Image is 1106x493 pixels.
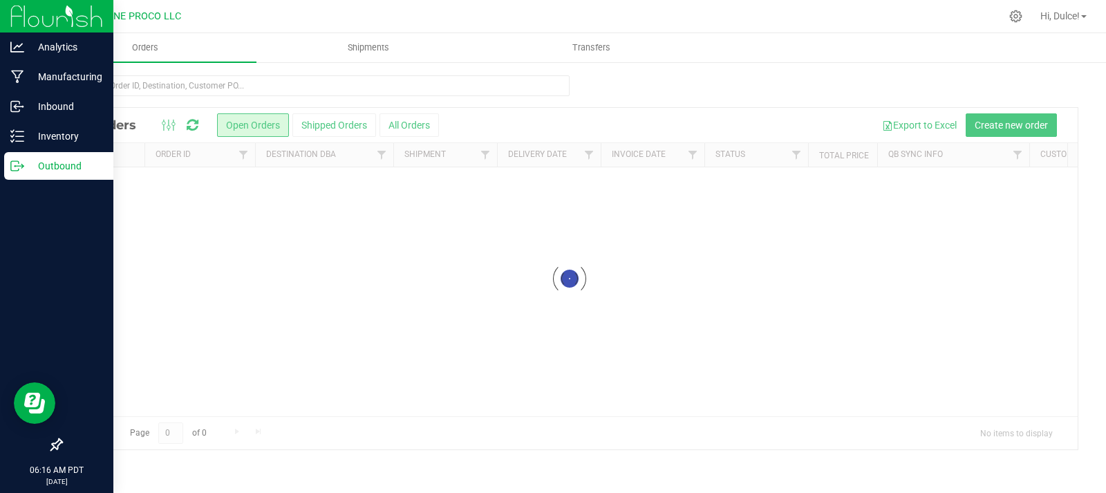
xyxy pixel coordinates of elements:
p: Inventory [24,128,107,145]
iframe: Resource center [14,382,55,424]
div: Manage settings [1007,10,1024,23]
a: Transfers [480,33,703,62]
span: Transfers [554,41,629,54]
p: 06:16 AM PDT [6,464,107,476]
inline-svg: Analytics [10,40,24,54]
p: Analytics [24,39,107,55]
input: Search Order ID, Destination, Customer PO... [61,75,570,96]
inline-svg: Inventory [10,129,24,143]
a: Orders [33,33,256,62]
span: Shipments [329,41,408,54]
p: Outbound [24,158,107,174]
inline-svg: Outbound [10,159,24,173]
span: DUNE PROCO LLC [101,10,181,22]
inline-svg: Inbound [10,100,24,113]
p: Manufacturing [24,68,107,85]
a: Shipments [256,33,480,62]
span: Orders [113,41,177,54]
inline-svg: Manufacturing [10,70,24,84]
span: Hi, Dulce! [1040,10,1080,21]
p: [DATE] [6,476,107,487]
p: Inbound [24,98,107,115]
